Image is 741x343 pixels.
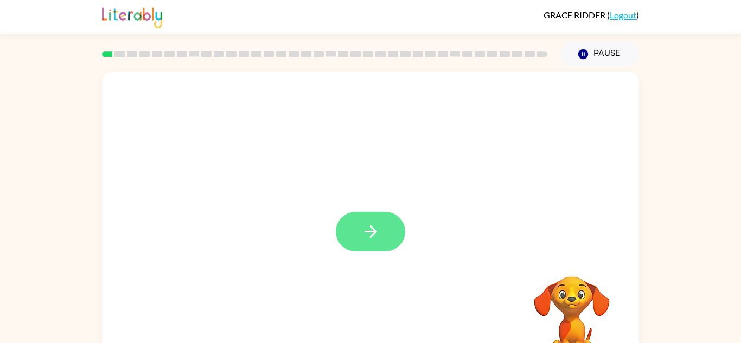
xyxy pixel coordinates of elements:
[560,42,639,67] button: Pause
[102,4,162,28] img: Literably
[610,10,636,20] a: Logout
[544,10,607,20] span: GRACE RIDDER
[544,10,639,20] div: ( )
